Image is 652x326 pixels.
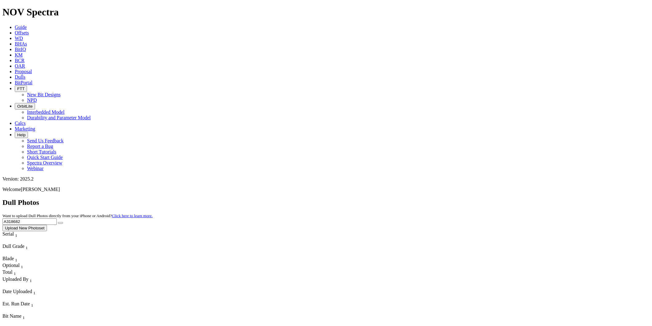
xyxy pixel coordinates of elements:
a: OAR [15,63,25,69]
span: Sort None [15,256,17,261]
a: BHAs [15,41,27,46]
a: Report a Bug [27,144,53,149]
div: Column Menu [2,320,73,326]
div: Sort None [2,289,49,301]
div: Total Sort None [2,269,24,276]
span: Sort None [31,301,33,306]
a: BitIQ [15,47,26,52]
a: BitPortal [15,80,33,85]
a: Webinar [27,166,44,171]
div: Sort None [2,231,29,244]
div: Column Menu [2,296,49,301]
span: FTT [17,86,25,91]
div: Date Uploaded Sort None [2,289,49,296]
a: Durability and Parameter Model [27,115,91,120]
a: Guide [15,25,27,30]
span: Sort None [23,313,25,319]
span: Sort None [33,289,35,294]
div: Est. Run Date Sort None [2,301,45,308]
div: Sort None [2,256,24,263]
div: Serial Sort None [2,231,29,238]
div: Column Menu [2,308,45,313]
div: Bit Name Sort None [2,313,73,320]
a: KM [15,52,23,58]
sub: 1 [33,291,35,295]
h2: Dull Photos [2,198,650,207]
a: NPD [27,97,37,103]
sub: 1 [15,233,17,238]
a: Click here to learn more. [112,213,153,218]
button: Help [15,132,28,138]
sub: 1 [21,264,23,269]
div: Column Menu [2,250,45,256]
div: Sort None [2,269,24,276]
span: Sort None [30,276,32,282]
div: Uploaded By Sort None [2,276,73,283]
div: Sort None [2,244,45,256]
div: Sort None [2,301,45,313]
a: New Bit Designs [27,92,60,97]
a: Calcs [15,121,26,126]
input: Search Serial Number [2,218,57,225]
a: Offsets [15,30,29,35]
a: Spectra Overview [27,160,62,165]
div: Version: 2025.2 [2,176,650,182]
span: Blade [2,256,14,261]
sub: 1 [15,258,17,262]
span: Date Uploaded [2,289,32,294]
sub: 1 [14,272,16,276]
div: Sort None [2,313,73,326]
sub: 1 [26,245,28,250]
sub: 1 [30,278,32,283]
a: Quick Start Guide [27,155,63,160]
sub: 1 [23,315,25,320]
span: Sort None [21,263,23,268]
a: Dulls [15,74,25,80]
span: [PERSON_NAME] [21,187,60,192]
button: Upload New Photoset [2,225,47,231]
span: Total [2,269,13,275]
div: Column Menu [2,283,73,289]
button: FTT [15,85,27,92]
span: OrbitLite [17,104,33,109]
span: Sort None [26,244,28,249]
span: Bit Name [2,313,21,319]
span: Sort None [15,231,17,237]
span: Serial [2,231,14,237]
span: Dull Grade [2,244,25,249]
span: Est. Run Date [2,301,30,306]
div: Dull Grade Sort None [2,244,45,250]
span: Optional [2,263,20,268]
div: Sort None [2,263,24,269]
a: WD [15,36,23,41]
a: Interbedded Model [27,109,64,115]
sub: 1 [31,303,33,308]
span: Sort None [14,269,16,275]
a: Send Us Feedback [27,138,64,143]
h1: NOV Spectra [2,6,650,18]
a: BCR [15,58,25,63]
div: Optional Sort None [2,263,24,269]
small: Want to upload Dull Photos directly from your iPhone or Android? [2,213,153,218]
a: Short Tutorials [27,149,56,154]
span: Help [17,133,25,137]
div: Column Menu [2,238,29,244]
div: Blade Sort None [2,256,24,263]
a: Marketing [15,126,35,131]
a: Proposal [15,69,32,74]
div: Sort None [2,276,73,289]
span: Uploaded By [2,276,29,282]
